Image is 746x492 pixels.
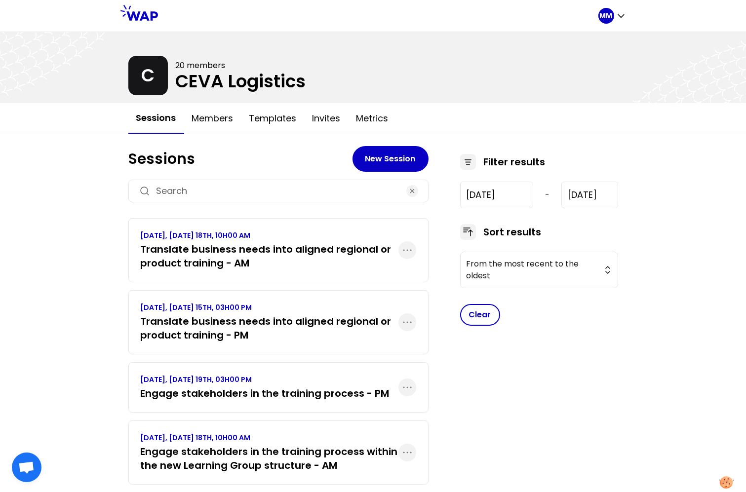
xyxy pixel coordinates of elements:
[141,303,398,342] a: [DATE], [DATE] 15TH, 03H00 PMTranslate business needs into aligned regional or product training - PM
[598,8,626,24] button: MM
[305,104,349,133] button: Invites
[157,184,400,198] input: Search
[545,189,550,201] span: -
[141,242,398,270] h3: Translate business needs into aligned regional or product training - AM
[484,155,546,169] h3: Filter results
[353,146,429,172] button: New Session
[141,433,398,443] p: [DATE], [DATE] 18TH, 10H00 AM
[141,433,398,472] a: [DATE], [DATE] 18TH, 10H00 AMEngage stakeholders in the training process within the new Learning ...
[141,230,398,240] p: [DATE], [DATE] 18TH, 10H00 AM
[141,314,398,342] h3: Translate business needs into aligned regional or product training - PM
[141,375,390,400] a: [DATE], [DATE] 19TH, 03H00 PMEngage stakeholders in the training process - PM
[141,445,398,472] h3: Engage stakeholders in the training process within the new Learning Group structure - AM
[600,11,613,21] p: MM
[484,225,542,239] h3: Sort results
[349,104,396,133] button: Metrics
[184,104,241,133] button: Members
[460,304,500,326] button: Clear
[141,375,390,384] p: [DATE], [DATE] 19TH, 03H00 PM
[12,453,41,482] div: Ouvrir le chat
[141,230,398,270] a: [DATE], [DATE] 18TH, 10H00 AMTranslate business needs into aligned regional or product training - AM
[467,258,598,282] span: From the most recent to the oldest
[128,103,184,134] button: Sessions
[141,386,390,400] h3: Engage stakeholders in the training process - PM
[141,303,398,312] p: [DATE], [DATE] 15TH, 03H00 PM
[241,104,305,133] button: Templates
[561,182,618,208] input: YYYY-M-D
[460,182,534,208] input: YYYY-M-D
[460,252,618,288] button: From the most recent to the oldest
[128,150,353,168] h1: Sessions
